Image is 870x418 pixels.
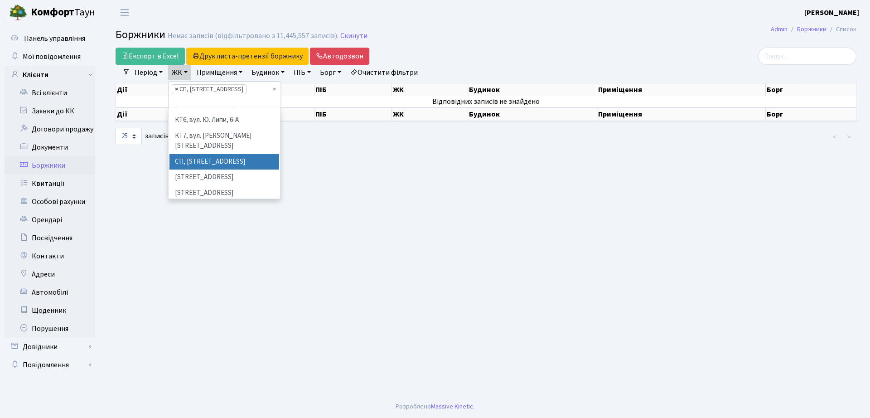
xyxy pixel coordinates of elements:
[396,402,474,412] div: Розроблено .
[804,7,859,18] a: [PERSON_NAME]
[392,83,468,96] th: ЖК
[5,247,95,265] a: Контакти
[24,34,85,44] span: Панель управління
[116,128,207,145] label: записів на сторінці
[5,301,95,320] a: Щоденник
[172,84,246,94] li: СП, Наддніпрянське шосе, 2а
[169,185,279,201] li: [STREET_ADDRESS]
[766,107,856,121] th: Борг
[597,83,766,96] th: Приміщення
[758,48,856,65] input: Пошук...
[5,29,95,48] a: Панель управління
[5,320,95,338] a: Порушення
[186,48,309,65] button: Друк листа-претензії боржнику
[168,32,338,40] div: Немає записів (відфільтровано з 11,445,557 записів).
[5,66,95,84] a: Клієнти
[168,65,191,80] a: ЖК
[5,102,95,120] a: Заявки до КК
[347,65,421,80] a: Очистити фільтри
[116,128,142,145] select: записів на сторінці
[5,48,95,66] a: Мої повідомлення
[468,83,597,96] th: Будинок
[797,24,826,34] a: Боржники
[169,128,279,154] li: КТ7, вул. [PERSON_NAME][STREET_ADDRESS]
[316,65,345,80] a: Борг
[5,229,95,247] a: Посвідчення
[116,27,165,43] span: Боржники
[169,154,279,170] li: СП, [STREET_ADDRESS]
[804,8,859,18] b: [PERSON_NAME]
[5,84,95,102] a: Всі клієнти
[392,107,468,121] th: ЖК
[116,107,223,121] th: Дії
[193,65,246,80] a: Приміщення
[290,65,314,80] a: ПІБ
[597,107,766,121] th: Приміщення
[826,24,856,34] li: Список
[5,356,95,374] a: Повідомлення
[314,107,392,121] th: ПІБ
[113,5,136,20] button: Переключити навігацію
[431,402,473,411] a: Massive Kinetic
[5,193,95,211] a: Особові рахунки
[169,112,279,128] li: КТ6, вул. Ю. Липи, 6-А
[5,138,95,156] a: Документи
[9,4,27,22] img: logo.png
[314,83,392,96] th: ПІБ
[766,83,856,96] th: Борг
[273,85,276,94] span: Видалити всі елементи
[31,5,95,20] span: Таун
[5,156,95,175] a: Боржники
[310,48,369,65] a: Автодозвон
[468,107,597,121] th: Будинок
[771,24,788,34] a: Admin
[248,65,288,80] a: Будинок
[175,85,178,94] span: ×
[31,5,74,19] b: Комфорт
[340,32,367,40] a: Скинути
[5,338,95,356] a: Довідники
[116,48,185,65] a: Експорт в Excel
[757,20,870,39] nav: breadcrumb
[5,211,95,229] a: Орендарі
[5,265,95,283] a: Адреси
[23,52,81,62] span: Мої повідомлення
[5,283,95,301] a: Автомобілі
[116,83,223,96] th: Дії
[116,96,856,107] td: Відповідних записів не знайдено
[169,170,279,185] li: [STREET_ADDRESS]
[5,120,95,138] a: Договори продажу
[131,65,166,80] a: Період
[5,175,95,193] a: Квитанції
